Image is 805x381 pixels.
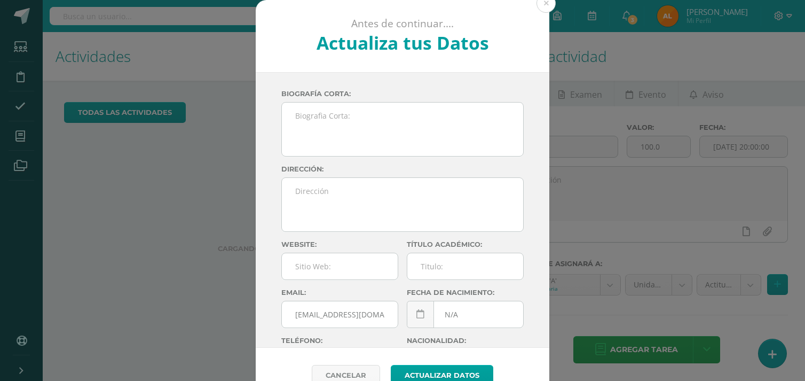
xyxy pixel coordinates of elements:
[281,240,398,248] label: Website:
[407,289,524,297] label: Fecha de nacimiento:
[285,30,521,55] h2: Actualiza tus Datos
[281,289,398,297] label: Email:
[407,240,524,248] label: Título académico:
[281,165,524,173] label: Dirección:
[281,90,524,98] label: Biografía corta:
[407,301,523,328] input: Fecha de Nacimiento:
[282,253,398,279] input: Sitio Web:
[281,337,398,345] label: Teléfono:
[282,301,398,328] input: Correo Electronico:
[407,337,524,345] label: Nacionalidad:
[285,17,521,30] p: Antes de continuar....
[407,253,523,279] input: Titulo:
